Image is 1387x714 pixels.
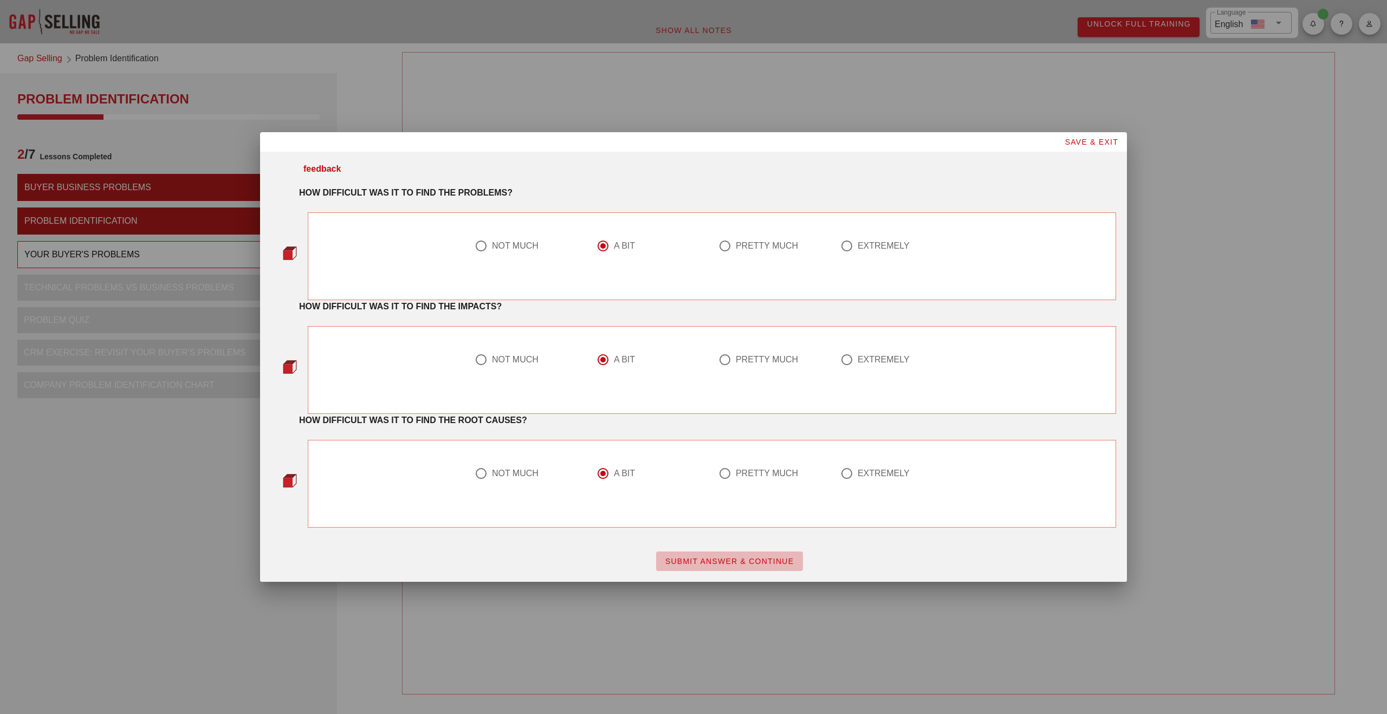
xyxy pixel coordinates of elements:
[492,241,539,251] div: NOT MUCH
[858,354,910,365] div: EXTREMELY
[614,468,635,479] div: A BIT
[736,354,798,365] div: PRETTY MUCH
[736,468,798,479] div: PRETTY MUCH
[492,354,539,365] div: NOT MUCH
[614,354,635,365] div: A BIT
[283,246,297,260] img: question-bullet-actve.png
[492,468,539,479] div: NOT MUCH
[858,241,910,251] div: EXTREMELY
[1055,132,1127,152] button: SAVE & EXIT
[656,551,803,571] button: SUBMIT ANSWER & CONTINUE
[299,416,527,425] strong: HOW DIFFICULT WAS IT TO FIND THE ROOT CAUSES?
[283,360,297,374] img: question-bullet-actve.png
[665,557,794,566] span: SUBMIT ANSWER & CONTINUE
[283,473,297,488] img: question-bullet-actve.png
[299,188,513,197] strong: HOW DIFFICULT WAS IT TO FIND THE PROBLEMS?
[614,241,635,251] div: A BIT
[736,241,798,251] div: PRETTY MUCH
[303,163,341,176] div: feedback
[1064,138,1118,146] span: SAVE & EXIT
[299,302,502,311] strong: HOW DIFFICULT WAS IT TO FIND THE IMPACTS?
[858,468,910,479] div: EXTREMELY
